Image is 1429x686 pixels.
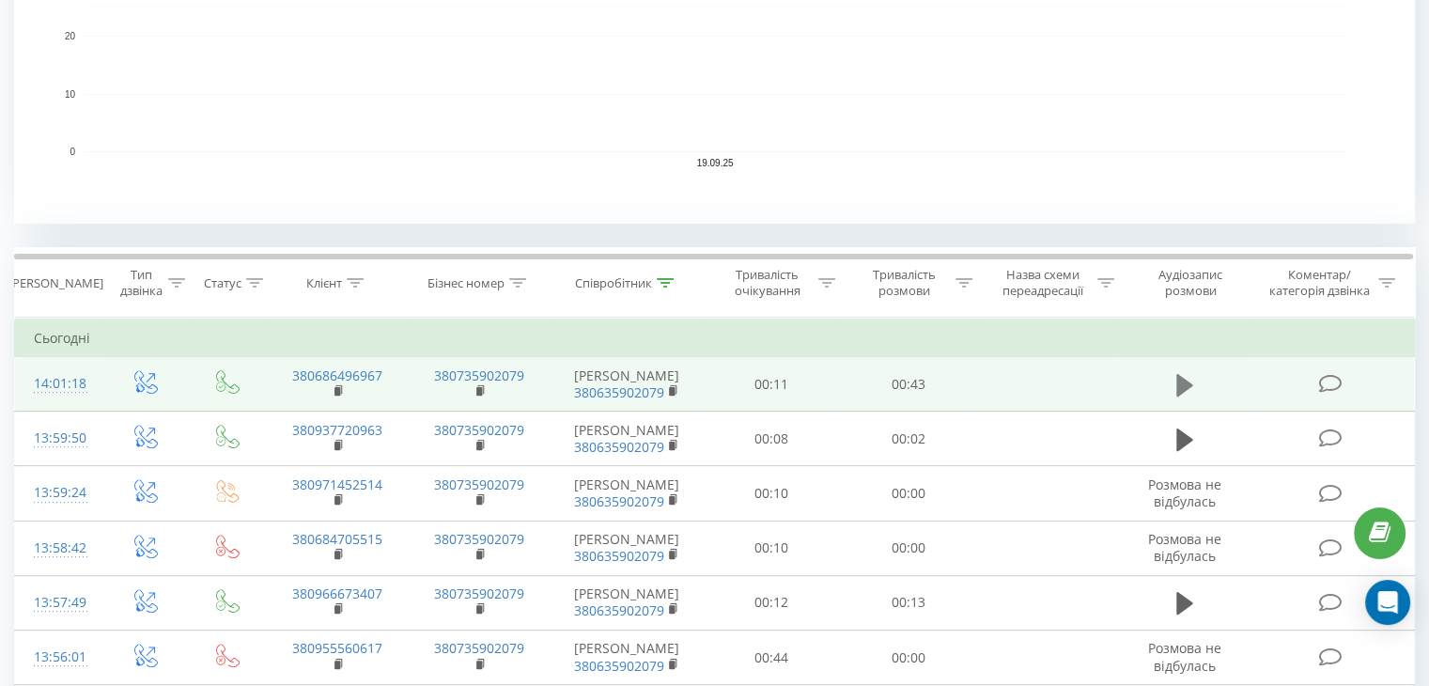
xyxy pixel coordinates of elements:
div: Назва схеми переадресації [994,267,1093,299]
td: 00:12 [704,575,840,630]
a: 380635902079 [574,492,664,510]
a: 380686496967 [292,366,382,384]
a: 380635902079 [574,547,664,565]
td: 00:00 [840,631,976,685]
div: Коментар/категорія дзвінка [1264,267,1374,299]
div: 14:01:18 [34,366,84,402]
text: 10 [65,89,76,100]
td: 00:00 [840,466,976,521]
div: Бізнес номер [427,275,505,291]
td: [PERSON_NAME] [551,521,704,575]
div: 13:58:42 [34,530,84,567]
span: Розмова не відбулась [1148,639,1221,674]
a: 380955560617 [292,639,382,657]
a: 380937720963 [292,421,382,439]
td: 00:13 [840,575,976,630]
td: 00:08 [704,412,840,466]
div: Open Intercom Messenger [1365,580,1410,625]
div: 13:57:49 [34,585,84,621]
div: Тривалість розмови [857,267,951,299]
div: 13:59:50 [34,420,84,457]
a: 380966673407 [292,585,382,602]
text: 0 [70,147,75,157]
text: 20 [65,31,76,41]
div: Тривалість очікування [721,267,815,299]
td: 00:02 [840,412,976,466]
div: 13:56:01 [34,639,84,676]
a: 380635902079 [574,657,664,675]
td: [PERSON_NAME] [551,631,704,685]
div: Тип дзвінка [118,267,163,299]
td: Сьогодні [15,320,1415,357]
td: 00:00 [840,521,976,575]
td: 00:43 [840,357,976,412]
a: 380735902079 [434,366,524,384]
text: 19.09.25 [697,158,734,168]
span: Розмова не відбулась [1148,476,1221,510]
div: Клієнт [306,275,342,291]
a: 380735902079 [434,476,524,493]
div: Статус [204,275,241,291]
a: 380684705515 [292,530,382,548]
td: [PERSON_NAME] [551,357,704,412]
a: 380635902079 [574,383,664,401]
td: 00:44 [704,631,840,685]
a: 380735902079 [434,585,524,602]
td: 00:10 [704,521,840,575]
div: Аудіозапис розмови [1136,267,1246,299]
a: 380971452514 [292,476,382,493]
td: 00:11 [704,357,840,412]
a: 380735902079 [434,421,524,439]
a: 380735902079 [434,639,524,657]
a: 380635902079 [574,438,664,456]
div: Співробітник [575,275,652,291]
td: [PERSON_NAME] [551,466,704,521]
span: Розмова не відбулась [1148,530,1221,565]
a: 380735902079 [434,530,524,548]
td: [PERSON_NAME] [551,575,704,630]
div: 13:59:24 [34,475,84,511]
div: [PERSON_NAME] [8,275,103,291]
td: [PERSON_NAME] [551,412,704,466]
td: 00:10 [704,466,840,521]
a: 380635902079 [574,601,664,619]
